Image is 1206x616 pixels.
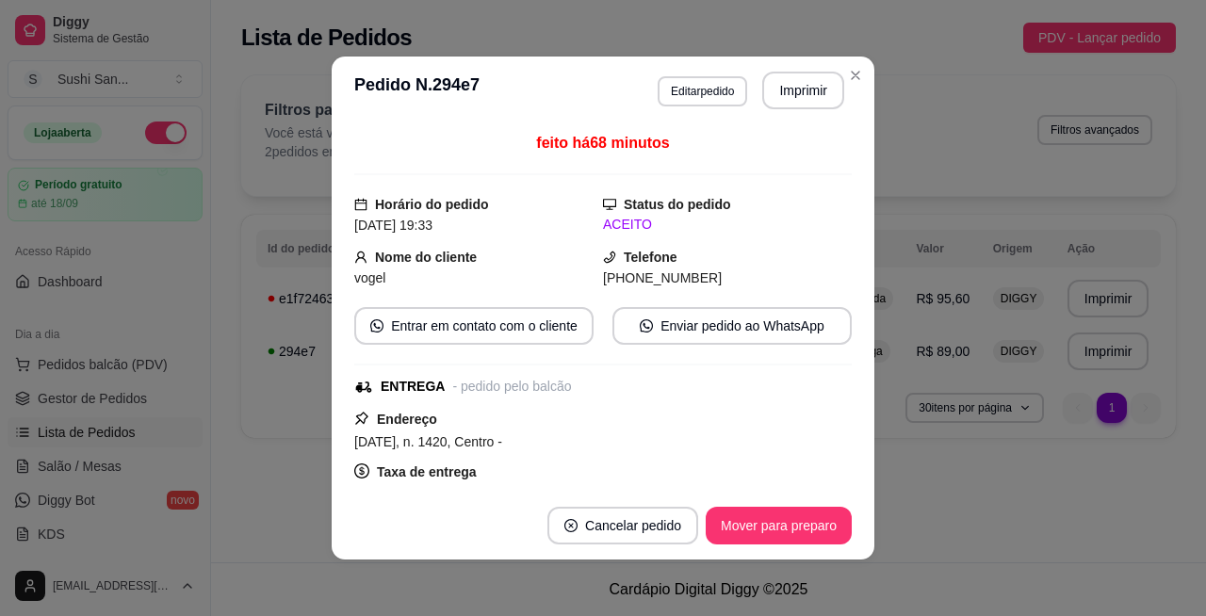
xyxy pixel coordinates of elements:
span: close-circle [564,519,578,532]
h3: Pedido N. 294e7 [354,72,480,109]
span: [DATE], n. 1420, Centro - [354,434,502,449]
strong: Nome do cliente [375,250,477,265]
div: ENTREGA [381,377,445,397]
strong: Taxa de entrega [377,464,477,479]
span: desktop [603,198,616,211]
span: phone [603,251,616,264]
span: dollar [354,463,369,478]
strong: Telefone [624,250,677,265]
button: Editarpedido [658,76,747,106]
button: whats-appEnviar pedido ao WhatsApp [612,307,852,345]
button: Imprimir [762,72,844,109]
button: Mover para preparo [706,507,852,544]
span: vogel [354,270,385,285]
strong: Status do pedido [624,197,731,212]
span: pushpin [354,411,369,426]
span: user [354,251,367,264]
span: [DATE] 19:33 [354,218,432,233]
button: whats-appEntrar em contato com o cliente [354,307,594,345]
span: whats-app [370,319,383,332]
strong: Endereço [377,412,437,427]
button: close-circleCancelar pedido [547,507,698,544]
button: Close [840,60,871,90]
div: - pedido pelo balcão [452,377,571,397]
span: feito há 68 minutos [536,135,669,151]
span: [PHONE_NUMBER] [603,270,722,285]
strong: Horário do pedido [375,197,489,212]
div: ACEITO [603,215,852,235]
span: calendar [354,198,367,211]
span: whats-app [640,319,653,332]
